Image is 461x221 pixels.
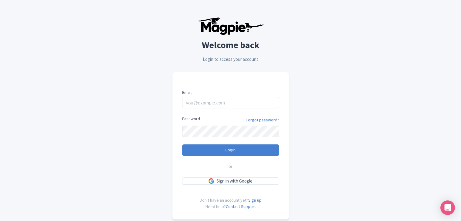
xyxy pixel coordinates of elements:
[226,204,256,209] a: Contact Support
[440,200,455,215] div: Open Intercom Messenger
[182,177,279,185] a: Sign in with Google
[182,97,279,108] input: you@example.com
[196,17,265,35] img: logo-ab69f6fb50320c5b225c76a69d11143b.png
[182,89,279,96] label: Email
[172,40,289,50] h2: Welcome back
[182,116,200,122] label: Password
[248,197,262,203] a: Sign up
[209,178,214,184] img: google.svg
[229,163,232,170] span: or
[172,56,289,63] p: Login to access your account
[246,117,279,123] a: Forgot password?
[182,192,279,210] div: Don't have an account yet? Need help?
[182,144,279,156] input: Login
